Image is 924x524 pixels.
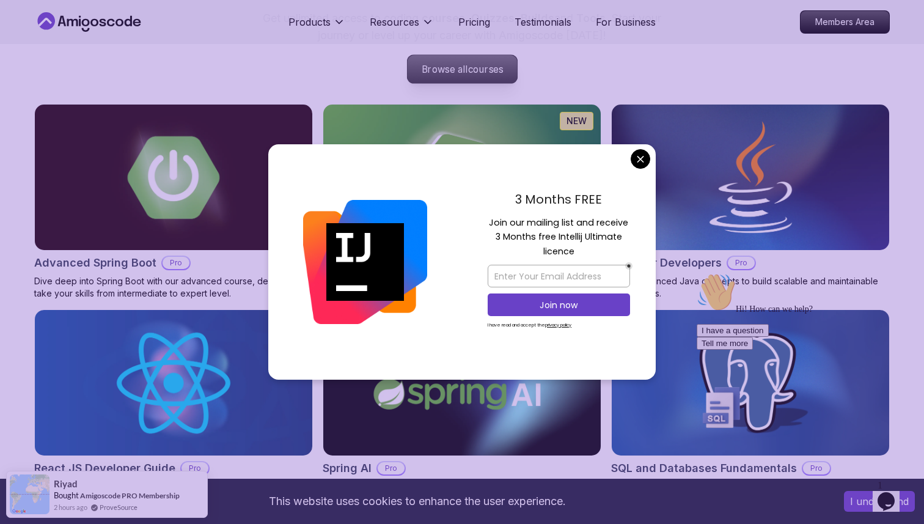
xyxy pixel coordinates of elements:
img: SQL and Databases Fundamentals card [612,310,889,456]
span: riyad [54,479,78,489]
a: Spring Boot for Beginners cardNEWSpring Boot for BeginnersBuild a CRUD API with Spring Boot and P... [323,104,601,300]
a: React JS Developer Guide cardReact JS Developer GuideProLearn ReactJS from the ground up and mast... [34,309,313,505]
img: Java for Developers card [612,105,889,250]
button: Products [288,15,345,39]
a: ProveSource [100,502,137,512]
button: I have a question [5,56,77,69]
h2: React JS Developer Guide [34,460,175,477]
iframe: chat widget [692,268,912,469]
p: Dive deep into Spring Boot with our advanced course, designed to take your skills from intermedia... [34,275,313,300]
span: 2 hours ago [54,502,87,512]
p: Members Area [801,11,889,33]
a: Browse allcourses [406,55,517,84]
img: :wave: [5,5,44,44]
div: This website uses cookies to enhance the user experience. [9,488,826,515]
p: Resources [370,15,419,29]
a: Members Area [800,10,890,34]
a: Testimonials [515,15,571,29]
h2: Spring AI [323,460,372,477]
h2: Advanced Spring Boot [34,254,156,271]
span: courses [468,64,503,75]
img: provesource social proof notification image [10,474,50,514]
a: Spring AI cardSpring AIProWelcome to the Spring AI course! Learn to build intelligent application... [323,309,601,505]
span: Hi! How can we help? [5,37,121,46]
p: Products [288,15,331,29]
a: For Business [596,15,656,29]
a: Pricing [458,15,490,29]
p: Browse all [407,55,517,83]
h2: SQL and Databases Fundamentals [611,460,797,477]
img: React JS Developer Guide card [35,310,312,456]
span: Bought [54,490,79,500]
img: Advanced Spring Boot card [35,105,312,250]
button: Resources [370,15,434,39]
a: Advanced Spring Boot cardAdvanced Spring BootProDive deep into Spring Boot with our advanced cour... [34,104,313,300]
img: Spring AI card [323,310,601,456]
p: Pro [182,462,208,474]
p: Pro [163,257,189,269]
p: Pro [378,462,405,474]
h2: Java for Developers [611,254,722,271]
p: Pro [728,257,755,269]
img: Spring Boot for Beginners card [323,105,601,250]
a: Java for Developers cardJava for DevelopersProLearn advanced Java concepts to build scalable and ... [611,104,890,300]
p: NEW [566,115,587,127]
a: Amigoscode PRO Membership [80,491,180,500]
button: Accept cookies [844,491,915,512]
a: SQL and Databases Fundamentals cardSQL and Databases FundamentalsProMaster SQL and database funda... [611,309,890,505]
div: 👋Hi! How can we help?I have a questionTell me more [5,5,225,82]
button: Tell me more [5,69,61,82]
iframe: chat widget [873,475,912,512]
